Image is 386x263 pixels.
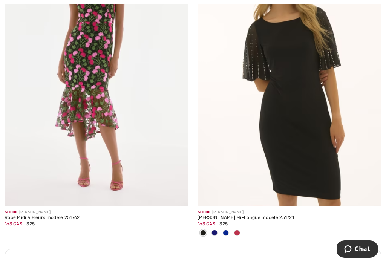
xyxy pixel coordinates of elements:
div: Midnight Blue [209,227,220,240]
span: Solde [5,210,18,214]
div: Robe Midi à Fleurs modèle 251762 [5,215,188,220]
div: [PERSON_NAME] [198,209,381,215]
div: Geranium [231,227,243,240]
div: [PERSON_NAME] [5,209,188,215]
span: 163 CA$ [5,221,22,226]
span: Solde [198,210,211,214]
div: Black [198,227,209,240]
div: Royal Sapphire 163 [220,227,231,240]
iframe: Ouvre un widget dans lequel vous pouvez chatter avec l’un de nos agents [337,240,378,259]
span: 325 [219,221,228,226]
span: 163 CA$ [198,221,215,226]
span: 325 [26,221,35,226]
div: [PERSON_NAME] Mi-Longue modèle 251721 [198,215,381,220]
